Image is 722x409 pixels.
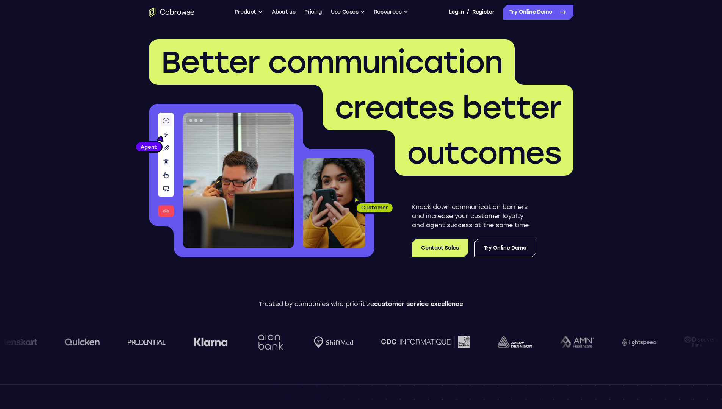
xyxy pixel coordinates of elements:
span: creates better [335,89,561,126]
button: Resources [374,5,408,20]
img: Lightspeed [500,338,534,346]
img: CDC Informatique [259,336,348,348]
span: customer service excellence [374,300,463,308]
a: Pricing [304,5,322,20]
img: Shiftmed [192,336,231,348]
a: About us [272,5,295,20]
span: outcomes [407,135,561,171]
a: Contact Sales [412,239,468,257]
img: avery-dennison [375,336,410,348]
img: Discovery Bank [562,334,597,350]
p: Knock down communication barriers and increase your customer loyalty and agent success at the sam... [412,203,536,230]
span: / [467,8,469,17]
img: Klarna [72,337,106,347]
a: Log In [449,5,464,20]
a: Register [472,5,494,20]
img: AMN Healthcare [437,336,472,348]
a: Try Online Demo [474,239,536,257]
button: Product [235,5,263,20]
img: A customer support agent talking on the phone [183,113,294,248]
a: Go to the home page [149,8,194,17]
button: Use Cases [331,5,365,20]
a: Try Online Demo [503,5,573,20]
span: Better communication [161,44,503,80]
img: A customer holding their phone [303,158,365,248]
img: Aion Bank [133,327,164,357]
